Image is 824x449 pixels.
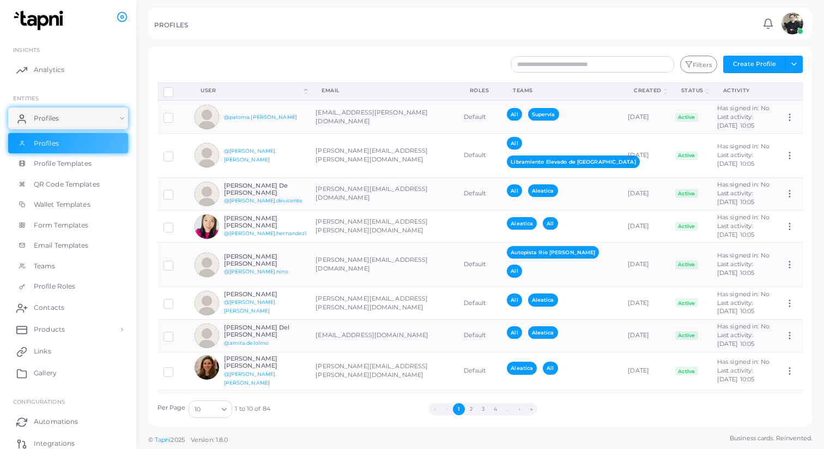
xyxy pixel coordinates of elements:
[507,294,522,306] span: All
[717,299,754,315] span: Last activity: [DATE] 10:05
[270,403,696,415] ul: Pagination
[8,215,128,236] a: Form Templates
[8,235,128,256] a: Email Templates
[717,104,770,112] span: Has signed in: No
[717,189,754,206] span: Last activity: [DATE] 10:05
[507,217,537,230] span: Aleatica
[458,243,501,287] td: Default
[195,291,219,315] img: avatar
[310,100,458,133] td: [EMAIL_ADDRESS][PERSON_NAME][DOMAIN_NAME]
[13,95,39,101] span: ENTITIES
[8,340,128,362] a: Links
[171,435,184,445] span: 2025
[34,200,90,209] span: Wallet Templates
[224,371,277,386] a: @[PERSON_NAME].[PERSON_NAME]
[310,287,458,320] td: [PERSON_NAME][EMAIL_ADDRESS][PERSON_NAME][DOMAIN_NAME]
[34,368,57,378] span: Gallery
[201,87,302,94] div: User
[507,184,522,197] span: All
[465,403,477,415] button: Go to page 2
[622,287,669,320] td: [DATE]
[675,260,698,269] span: Active
[723,87,767,94] div: activity
[675,331,698,340] span: Active
[717,331,754,348] span: Last activity: [DATE] 10:05
[458,100,501,133] td: Default
[224,197,303,203] a: @[PERSON_NAME].devicente
[507,326,522,339] span: All
[717,322,770,330] span: Has signed in: No
[195,143,219,167] img: avatar
[224,299,277,314] a: @[PERSON_NAME].[PERSON_NAME]
[34,159,92,169] span: Profile Templates
[622,134,669,178] td: [DATE]
[34,113,59,123] span: Profiles
[458,287,501,320] td: Default
[717,358,770,366] span: Has signed in: No
[195,404,201,415] span: 10
[148,435,228,445] span: ©
[195,182,219,206] img: avatar
[528,184,558,197] span: Aleatica
[634,87,662,94] div: Created
[675,367,698,375] span: Active
[675,222,698,231] span: Active
[717,393,770,401] span: Has signed in: No
[224,230,307,236] a: @[PERSON_NAME].hernandez1
[507,265,522,277] span: All
[34,303,64,313] span: Contacts
[195,253,219,277] img: avatar
[195,355,219,380] img: avatar
[507,108,522,121] span: All
[458,352,501,390] td: Default
[224,148,277,163] a: @[PERSON_NAME].[PERSON_NAME]
[235,405,270,414] span: 1 to 10 of 84
[717,260,754,277] span: Last activity: [DATE] 10:05
[717,213,770,221] span: Has signed in: No
[224,324,304,338] h6: [PERSON_NAME] Del [PERSON_NAME]
[458,390,501,423] td: Default
[34,325,65,334] span: Products
[507,246,599,259] span: Autopista Río [PERSON_NAME]
[717,181,770,188] span: Has signed in: No
[195,324,219,348] img: avatar
[525,403,537,415] button: Go to last page
[310,210,458,243] td: [PERSON_NAME][EMAIL_ADDRESS][PERSON_NAME][DOMAIN_NAME]
[675,298,698,307] span: Active
[717,222,754,238] span: Last activity: [DATE] 10:05
[778,13,806,34] a: avatar
[157,404,186,412] label: Per Page
[8,133,128,154] a: Profiles
[622,177,669,210] td: [DATE]
[543,362,558,374] span: All
[34,65,64,75] span: Analytics
[622,100,669,133] td: [DATE]
[8,297,128,319] a: Contacts
[8,256,128,277] a: Teams
[8,276,128,297] a: Profile Roles
[730,434,812,443] span: Business cards. Reinvented.
[34,220,89,230] span: Form Templates
[34,417,78,427] span: Automations
[8,411,128,433] a: Automations
[675,151,698,160] span: Active
[675,113,698,122] span: Active
[470,87,489,94] div: Roles
[717,290,770,298] span: Has signed in: No
[528,326,558,339] span: Aleatica
[34,439,75,448] span: Integrations
[8,107,128,129] a: Profiles
[195,105,219,129] img: avatar
[717,252,770,259] span: Has signed in: No
[717,151,754,167] span: Last activity: [DATE] 10:05
[8,174,128,195] a: QR Code Templates
[681,87,704,94] div: Status
[157,82,189,100] th: Row-selection
[224,340,269,346] a: @amira.delolmo
[453,403,465,415] button: Go to page 1
[34,346,51,356] span: Links
[10,10,70,31] img: logo
[8,194,128,215] a: Wallet Templates
[310,319,458,352] td: [EMAIL_ADDRESS][DOMAIN_NAME]
[34,179,100,189] span: QR Code Templates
